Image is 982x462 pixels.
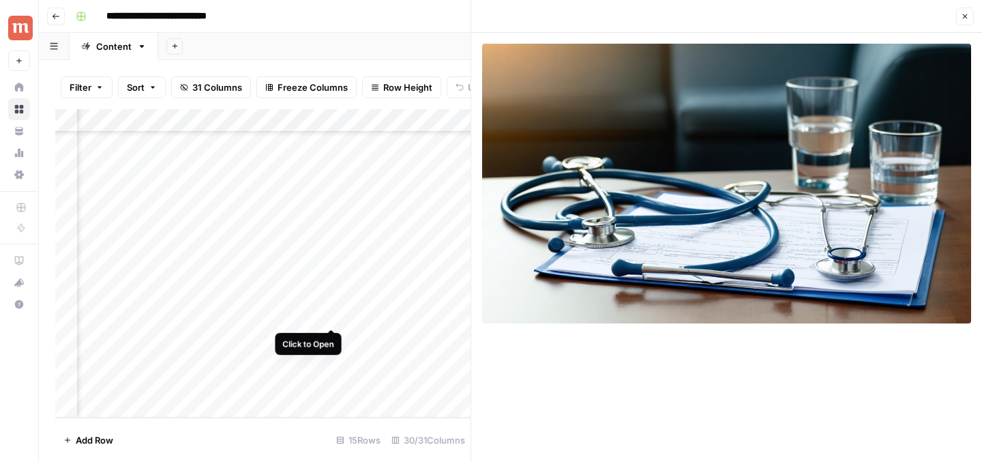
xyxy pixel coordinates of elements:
[70,81,91,94] span: Filter
[8,142,30,164] a: Usage
[192,81,242,94] span: 31 Columns
[55,429,121,451] button: Add Row
[8,76,30,98] a: Home
[8,293,30,315] button: Help + Support
[362,76,441,98] button: Row Height
[8,98,30,120] a: Browse
[61,76,113,98] button: Filter
[331,429,386,451] div: 15 Rows
[9,272,29,293] div: What's new?
[96,40,132,53] div: Content
[8,164,30,186] a: Settings
[127,81,145,94] span: Sort
[8,16,33,40] img: Maple Logo
[386,429,471,451] div: 30/31 Columns
[8,120,30,142] a: Your Data
[76,433,113,447] span: Add Row
[118,76,166,98] button: Sort
[8,250,30,272] a: AirOps Academy
[70,33,158,60] a: Content
[447,76,500,98] button: Undo
[171,76,251,98] button: 31 Columns
[8,11,30,45] button: Workspace: Maple
[8,272,30,293] button: What's new?
[256,76,357,98] button: Freeze Columns
[278,81,348,94] span: Freeze Columns
[383,81,432,94] span: Row Height
[482,44,971,323] img: Row/Cell
[283,338,335,350] div: Click to Open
